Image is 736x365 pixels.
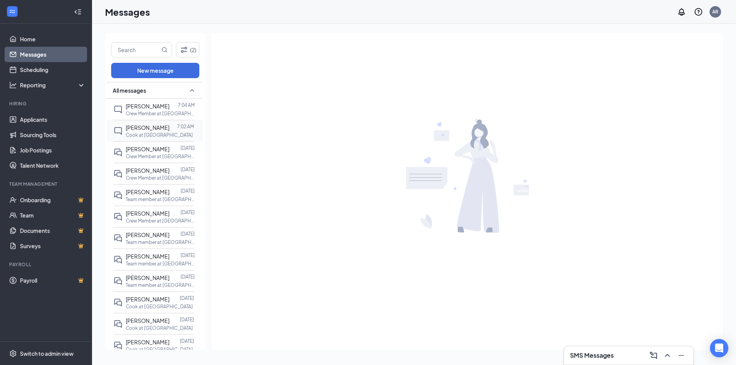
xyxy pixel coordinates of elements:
[178,102,195,108] p: 7:04 AM
[181,273,195,280] p: [DATE]
[126,175,195,181] p: Crew Member at [GEOGRAPHIC_DATA]
[712,8,718,15] div: AR
[710,339,728,357] div: Open Intercom Messenger
[113,341,123,350] svg: DoubleChat
[126,196,195,203] p: Team member at [GEOGRAPHIC_DATA]
[126,239,195,246] p: Team member at [GEOGRAPHIC_DATA]
[177,123,194,130] p: 7:02 AM
[161,47,168,53] svg: MagnifyingGlass
[9,261,84,268] div: Payroll
[181,145,195,151] p: [DATE]
[20,158,85,173] a: Talent Network
[675,349,687,362] button: Minimize
[126,339,169,345] span: [PERSON_NAME]
[20,208,85,223] a: TeamCrown
[180,316,194,323] p: [DATE]
[126,188,169,195] span: [PERSON_NAME]
[181,209,195,216] p: [DATE]
[663,351,672,360] svg: ChevronUp
[113,234,123,243] svg: DoubleChat
[20,81,86,89] div: Reporting
[9,100,84,107] div: Hiring
[111,63,199,78] button: New message
[113,319,123,329] svg: DoubleChat
[9,350,17,357] svg: Settings
[677,7,686,16] svg: Notifications
[126,325,193,331] p: Cook at [GEOGRAPHIC_DATA]
[20,62,85,77] a: Scheduling
[181,166,195,173] p: [DATE]
[113,191,123,200] svg: DoubleChat
[20,350,74,357] div: Switch to admin view
[113,87,146,94] span: All messages
[649,351,658,360] svg: ComposeMessage
[113,277,123,286] svg: DoubleChat
[113,148,123,157] svg: DoubleChat
[105,5,150,18] h1: Messages
[20,273,85,288] a: PayrollCrown
[677,351,686,360] svg: Minimize
[126,231,169,238] span: [PERSON_NAME]
[9,81,17,89] svg: Analysis
[181,231,195,237] p: [DATE]
[113,255,123,264] svg: DoubleChat
[113,298,123,307] svg: DoubleChat
[647,349,660,362] button: ComposeMessage
[661,349,674,362] button: ChevronUp
[113,212,123,221] svg: DoubleChat
[126,167,169,174] span: [PERSON_NAME]
[176,42,199,57] button: Filter (2)
[20,31,85,47] a: Home
[126,218,195,224] p: Crew Member at [GEOGRAPHIC_DATA]
[126,210,169,217] span: [PERSON_NAME]
[180,295,194,301] p: [DATE]
[126,153,195,160] p: Crew Member at [GEOGRAPHIC_DATA]
[126,253,169,260] span: [PERSON_NAME]
[570,351,614,360] h3: SMS Messages
[74,8,82,16] svg: Collapse
[112,43,160,57] input: Search
[20,142,85,158] a: Job Postings
[187,86,197,95] svg: SmallChevronUp
[179,45,189,54] svg: Filter
[20,112,85,127] a: Applicants
[126,103,169,110] span: [PERSON_NAME]
[20,47,85,62] a: Messages
[113,105,123,114] svg: ChatInactive
[126,317,169,324] span: [PERSON_NAME]
[113,169,123,178] svg: DoubleChat
[126,110,195,117] p: Crew Member at [GEOGRAPHIC_DATA]
[20,127,85,142] a: Sourcing Tools
[181,252,195,259] p: [DATE]
[126,260,195,267] p: Team member at [GEOGRAPHIC_DATA]
[126,124,169,131] span: [PERSON_NAME]
[113,126,123,136] svg: ChatInactive
[126,132,193,138] p: Cook at [GEOGRAPHIC_DATA]
[20,238,85,254] a: SurveysCrown
[8,8,16,15] svg: WorkstreamLogo
[126,303,193,310] p: Cook at [GEOGRAPHIC_DATA]
[20,192,85,208] a: OnboardingCrown
[20,223,85,238] a: DocumentsCrown
[126,282,195,288] p: Team member at [GEOGRAPHIC_DATA]
[181,188,195,194] p: [DATE]
[126,296,169,303] span: [PERSON_NAME]
[126,146,169,152] span: [PERSON_NAME]
[126,346,193,353] p: Cook at [GEOGRAPHIC_DATA]
[694,7,703,16] svg: QuestionInfo
[180,338,194,344] p: [DATE]
[9,181,84,187] div: Team Management
[126,274,169,281] span: [PERSON_NAME]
